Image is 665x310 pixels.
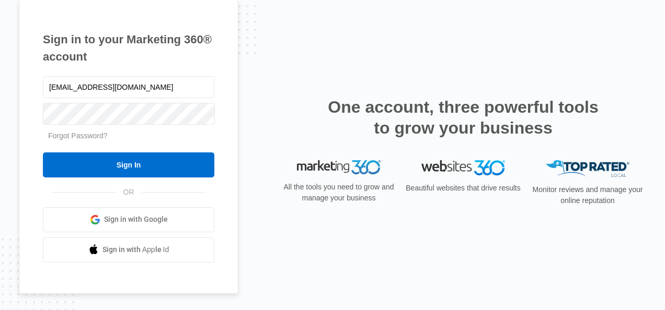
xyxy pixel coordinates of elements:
a: Forgot Password? [48,132,108,140]
p: All the tools you need to grow and manage your business [280,182,397,204]
p: Monitor reviews and manage your online reputation [529,184,646,206]
img: Marketing 360 [297,160,381,175]
h1: Sign in to your Marketing 360® account [43,31,214,65]
input: Sign In [43,152,214,177]
a: Sign in with Google [43,207,214,232]
span: Sign in with Google [104,214,168,225]
h2: One account, three powerful tools to grow your business [325,97,602,138]
img: Top Rated Local [546,160,629,177]
p: Beautiful websites that drive results [405,183,522,194]
span: OR [116,187,142,198]
a: Sign in with Apple Id [43,237,214,263]
span: Sign in with Apple Id [102,244,169,255]
input: Email [43,76,214,98]
img: Websites 360 [421,160,505,175]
